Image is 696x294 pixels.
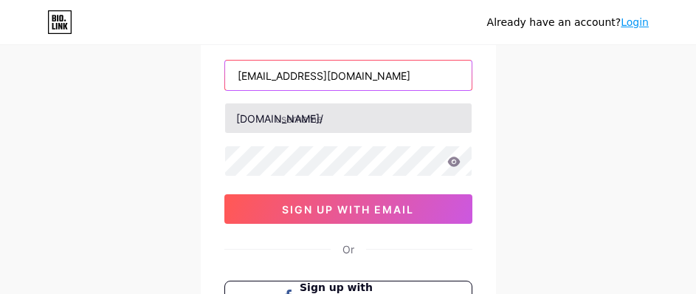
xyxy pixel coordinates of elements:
[224,194,472,224] button: sign up with email
[225,61,472,90] input: Email
[282,203,414,216] span: sign up with email
[225,103,472,133] input: username
[487,15,649,30] div: Already have an account?
[342,242,354,257] div: Or
[621,16,649,28] a: Login
[236,111,323,126] div: [DOMAIN_NAME]/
